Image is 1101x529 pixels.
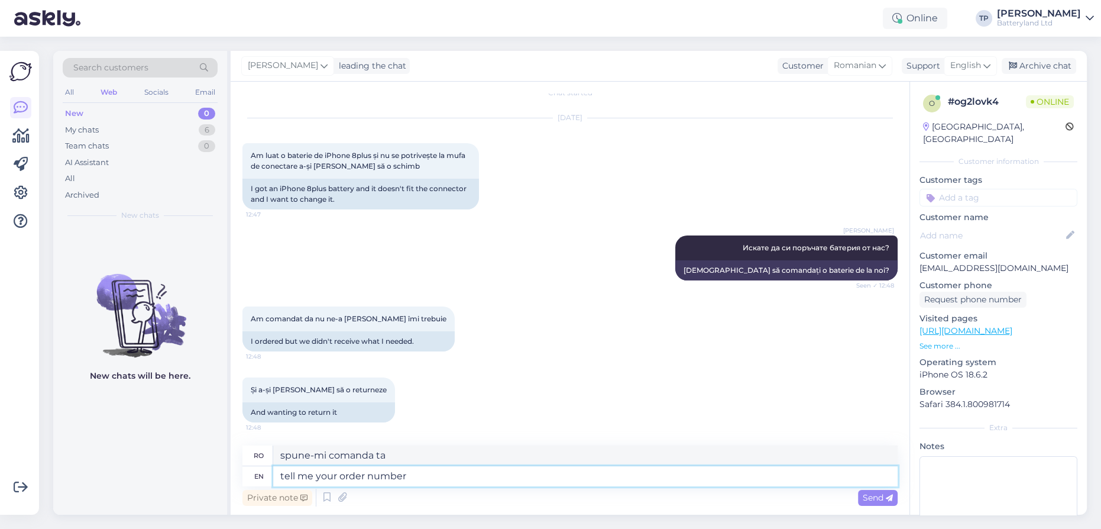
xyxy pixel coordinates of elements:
span: 12:48 [246,423,290,432]
div: [DATE] [242,112,898,123]
p: See more ... [919,341,1077,351]
div: All [63,85,76,100]
p: Safari 384.1.800981714 [919,398,1077,411]
div: Web [98,85,119,100]
div: I ordered but we didn't receive what I needed. [242,331,455,351]
div: Support [902,60,940,72]
span: Online [1026,95,1074,108]
img: Askly Logo [9,60,32,83]
span: Send [863,492,893,503]
span: 12:48 [246,352,290,361]
span: Am luat o baterie de iPhone 8plus și nu se potrivește la mufa de conectare a-și [PERSON_NAME] să ... [251,151,467,170]
p: New chats will be here. [90,370,190,382]
span: Искате да си поръчате батерия от нас? [743,243,889,252]
div: en [254,466,264,486]
span: [PERSON_NAME] [843,226,894,235]
p: iPhone OS 18.6.2 [919,369,1077,381]
div: I got an iPhone 8plus battery and it doesn't fit the connector and I want to change it. [242,179,479,209]
span: o [929,99,935,108]
div: Archive chat [1002,58,1076,74]
div: AI Assistant [65,157,109,169]
div: [GEOGRAPHIC_DATA], [GEOGRAPHIC_DATA] [923,121,1066,146]
textarea: spune-mi comanda ta [273,446,898,466]
div: [DEMOGRAPHIC_DATA] să comandați o baterie de la noi? [675,260,898,280]
div: 0 [198,140,215,152]
p: [EMAIL_ADDRESS][DOMAIN_NAME] [919,262,1077,275]
span: Am comandat da nu ne-a [PERSON_NAME] îmi trebuie [251,314,446,323]
div: New [65,108,83,120]
div: 0 [198,108,215,120]
div: Email [193,85,218,100]
div: Customer information [919,156,1077,167]
a: [PERSON_NAME]Batteryland Ltd [997,9,1094,28]
p: Operating system [919,356,1077,369]
div: Archived [65,189,99,201]
div: Online [883,8,947,29]
p: Browser [919,386,1077,398]
span: New chats [121,210,159,221]
div: All [65,173,75,185]
div: And wanting to return it [242,402,395,422]
input: Add a tag [919,189,1077,207]
div: leading the chat [334,60,406,72]
span: 12:47 [246,210,290,219]
div: Private note [242,490,312,506]
div: Extra [919,422,1077,433]
div: Socials [142,85,171,100]
div: [PERSON_NAME] [997,9,1081,18]
div: Batteryland Ltd [997,18,1081,28]
span: Search customers [73,62,148,74]
p: Customer name [919,211,1077,224]
div: Customer [778,60,824,72]
p: Customer phone [919,279,1077,292]
span: Și a-și [PERSON_NAME] să o returneze [251,385,387,394]
div: 6 [199,124,215,136]
p: Notes [919,440,1077,453]
div: ro [254,446,264,466]
div: TP [976,10,992,27]
p: Customer tags [919,174,1077,186]
span: [PERSON_NAME] [248,59,318,72]
img: No chats [53,253,227,359]
div: My chats [65,124,99,136]
p: Visited pages [919,312,1077,325]
span: Seen ✓ 12:48 [850,281,894,290]
div: # og2lovk4 [948,95,1026,109]
a: [URL][DOMAIN_NAME] [919,325,1012,336]
input: Add name [920,229,1064,242]
p: Customer email [919,250,1077,262]
span: Romanian [834,59,876,72]
div: Request phone number [919,292,1026,308]
div: Team chats [65,140,109,152]
textarea: tell me your order numbe [273,466,898,486]
span: English [950,59,981,72]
